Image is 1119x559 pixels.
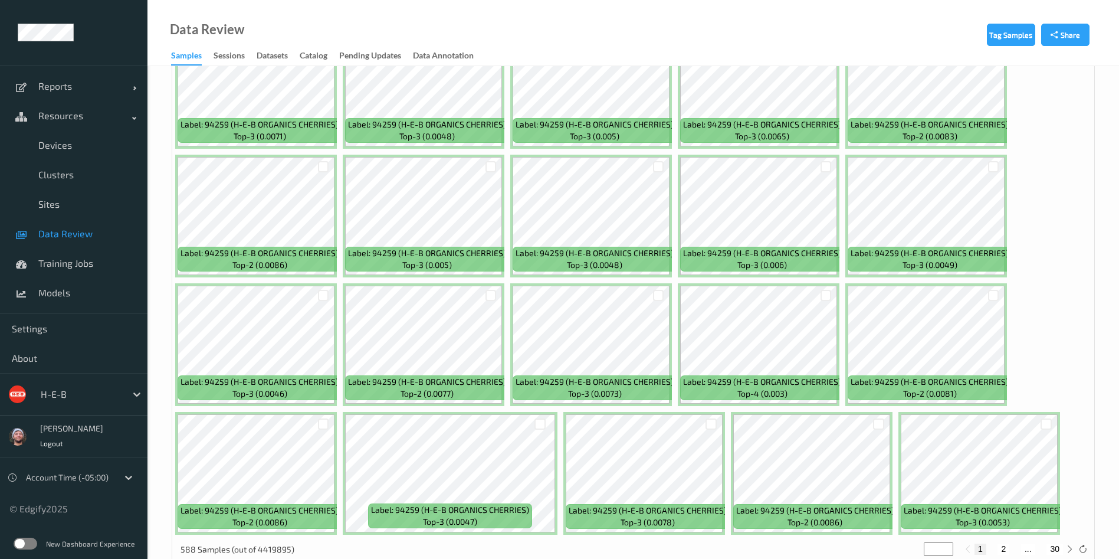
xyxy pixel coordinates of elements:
span: Label: 94259 (H-E-B ORGANICS CHERRIES) [348,247,506,259]
div: Catalog [300,50,327,64]
span: top-3 (0.005) [402,259,452,271]
span: top-3 (0.0073) [568,388,622,400]
a: Data Annotation [413,48,485,64]
span: Label: 94259 (H-E-B ORGANICS CHERRIES) [516,119,674,130]
span: top-3 (0.0048) [567,259,622,271]
span: top-2 (0.0086) [232,516,287,528]
a: Samples [171,48,214,66]
span: Label: 94259 (H-E-B ORGANICS CHERRIES) [904,505,1062,516]
span: top-2 (0.0086) [787,516,842,528]
span: top-2 (0.0077) [401,388,454,400]
span: top-3 (0.0048) [399,130,455,142]
span: Label: 94259 (H-E-B ORGANICS CHERRIES) [683,376,841,388]
span: top-3 (0.0078) [621,516,675,528]
span: top-2 (0.0081) [903,388,957,400]
div: Samples [171,50,202,66]
span: top-3 (0.0071) [234,130,286,142]
div: Pending Updates [339,50,401,64]
span: Label: 94259 (H-E-B ORGANICS CHERRIES) [683,119,841,130]
span: Label: 94259 (H-E-B ORGANICS CHERRIES) [181,376,339,388]
a: Pending Updates [339,48,413,64]
button: 1 [974,544,986,554]
div: Sessions [214,50,245,64]
span: Label: 94259 (H-E-B ORGANICS CHERRIES) [851,247,1009,259]
a: Datasets [257,48,300,64]
span: top-2 (0.0086) [232,259,287,271]
a: Catalog [300,48,339,64]
p: 588 Samples (out of 4419895) [181,544,294,555]
button: 30 [1046,544,1063,554]
span: Label: 94259 (H-E-B ORGANICS CHERRIES) [371,504,529,516]
span: Label: 94259 (H-E-B ORGANICS CHERRIES) [683,247,841,259]
span: top-4 (0.003) [737,388,787,400]
div: Datasets [257,50,288,64]
span: top-3 (0.0049) [903,259,957,271]
span: top-3 (0.0053) [956,516,1010,528]
span: Label: 94259 (H-E-B ORGANICS CHERRIES) [348,376,506,388]
button: 2 [997,544,1009,554]
span: Label: 94259 (H-E-B ORGANICS CHERRIES) [851,376,1009,388]
span: Label: 94259 (H-E-B ORGANICS CHERRIES) [851,119,1009,130]
div: Data Review [170,24,244,35]
span: top-3 (0.005) [570,130,619,142]
div: Data Annotation [413,50,474,64]
span: Label: 94259 (H-E-B ORGANICS CHERRIES) [569,505,727,516]
span: top-2 (0.0083) [903,130,957,142]
span: Label: 94259 (H-E-B ORGANICS CHERRIES) [181,247,339,259]
button: Tag Samples [987,24,1035,46]
span: top-3 (0.006) [737,259,787,271]
span: top-3 (0.0046) [232,388,287,400]
span: top-3 (0.0065) [735,130,789,142]
span: Label: 94259 (H-E-B ORGANICS CHERRIES) [181,119,339,130]
span: top-3 (0.0047) [423,516,477,528]
span: Label: 94259 (H-E-B ORGANICS CHERRIES) [348,119,506,130]
span: Label: 94259 (H-E-B ORGANICS CHERRIES) [736,505,894,516]
a: Sessions [214,48,257,64]
span: Label: 94259 (H-E-B ORGANICS CHERRIES) [181,505,339,516]
span: Label: 94259 (H-E-B ORGANICS CHERRIES) [516,247,674,259]
button: Share [1041,24,1090,46]
button: ... [1021,544,1035,554]
span: Label: 94259 (H-E-B ORGANICS CHERRIES) [516,376,674,388]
